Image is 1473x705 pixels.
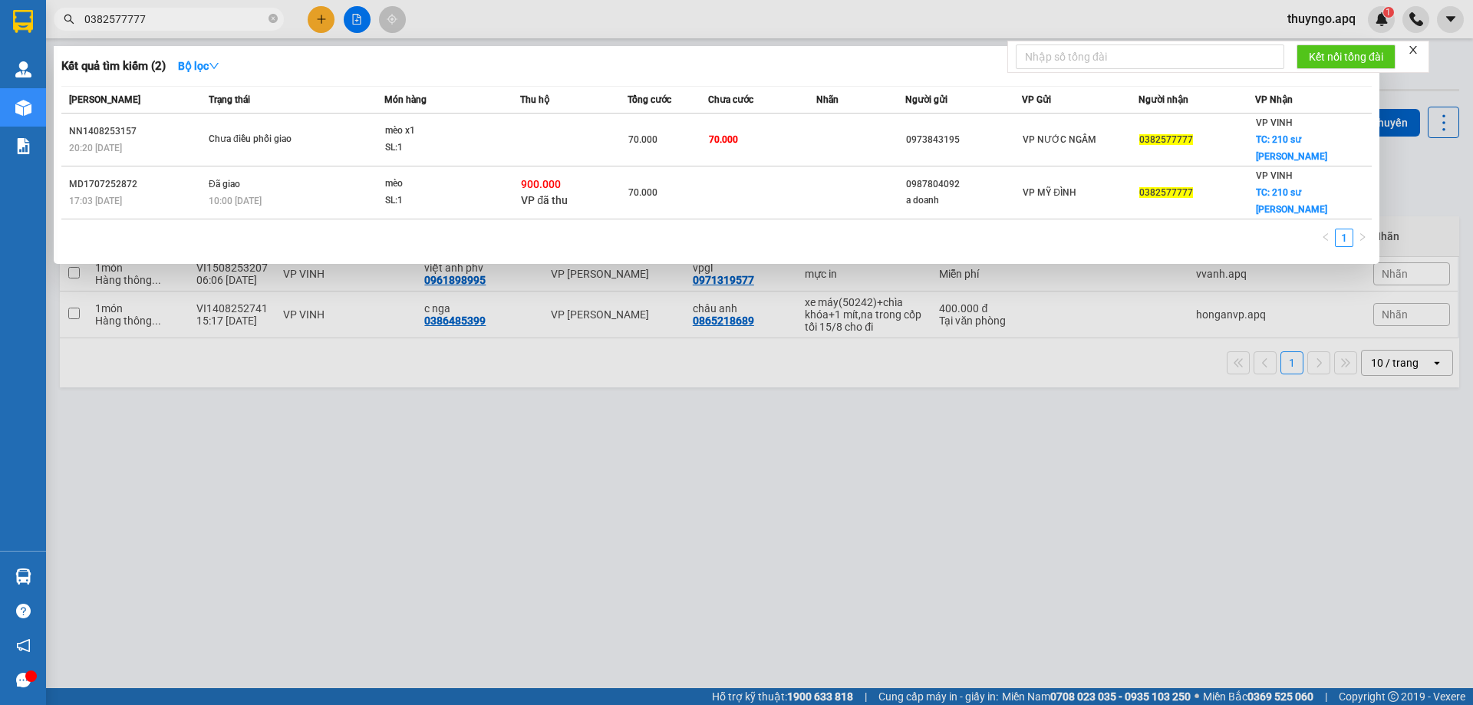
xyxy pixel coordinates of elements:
span: TC: 210 sư [PERSON_NAME] [1256,134,1327,162]
div: SL: 1 [385,140,500,156]
li: Next Page [1353,229,1372,247]
span: Trạng thái [209,94,250,105]
span: 70.000 [709,134,738,145]
span: VP Nhận [1255,94,1293,105]
img: warehouse-icon [15,568,31,585]
li: 1 [1335,229,1353,247]
span: 70.000 [628,134,657,145]
div: SL: 1 [385,193,500,209]
div: MD1707252872 [69,176,204,193]
span: notification [16,638,31,653]
span: search [64,14,74,25]
input: Nhập số tổng đài [1016,44,1284,69]
span: TC: 210 sư [PERSON_NAME] [1256,187,1327,215]
span: Nhãn [816,94,839,105]
span: down [209,61,219,71]
span: VP NƯỚC NGẦM [1023,134,1096,145]
strong: Bộ lọc [178,60,219,72]
span: 20:20 [DATE] [69,143,122,153]
span: 10:00 [DATE] [209,196,262,206]
img: warehouse-icon [15,61,31,77]
div: mèo [385,176,500,193]
span: Món hàng [384,94,427,105]
span: VP VINH [1256,117,1293,128]
button: Kết nối tổng đài [1297,44,1396,69]
span: Đã giao [209,179,240,189]
span: [PERSON_NAME] [69,94,140,105]
span: close-circle [269,14,278,23]
div: a doanh [906,193,1021,209]
span: left [1321,232,1330,242]
span: VP Gửi [1022,94,1051,105]
button: Bộ lọcdown [166,54,232,78]
h3: Kết quả tìm kiếm ( 2 ) [61,58,166,74]
span: message [16,673,31,687]
span: Chưa cước [708,94,753,105]
span: Người gửi [905,94,947,105]
a: 1 [1336,229,1353,246]
span: 0382577777 [1139,134,1193,145]
img: warehouse-icon [15,100,31,116]
img: solution-icon [15,138,31,154]
div: NN1408253157 [69,124,204,140]
span: Thu hộ [520,94,549,105]
div: Chưa điều phối giao [209,131,324,148]
div: 0987804092 [906,176,1021,193]
span: close-circle [269,12,278,27]
span: right [1358,232,1367,242]
div: 0973843195 [906,132,1021,148]
span: Người nhận [1139,94,1188,105]
span: VP MỸ ĐÌNH [1023,187,1076,198]
span: close [1408,44,1419,55]
span: 70.000 [628,187,657,198]
span: 0382577777 [1139,187,1193,198]
span: VP đã thu [521,194,568,206]
img: logo-vxr [13,10,33,33]
button: right [1353,229,1372,247]
input: Tìm tên, số ĐT hoặc mã đơn [84,11,265,28]
span: Kết nối tổng đài [1309,48,1383,65]
span: 900.000 [521,178,561,190]
button: left [1316,229,1335,247]
span: 17:03 [DATE] [69,196,122,206]
span: Tổng cước [628,94,671,105]
li: Previous Page [1316,229,1335,247]
div: mèo x1 [385,123,500,140]
span: question-circle [16,604,31,618]
span: VP VINH [1256,170,1293,181]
